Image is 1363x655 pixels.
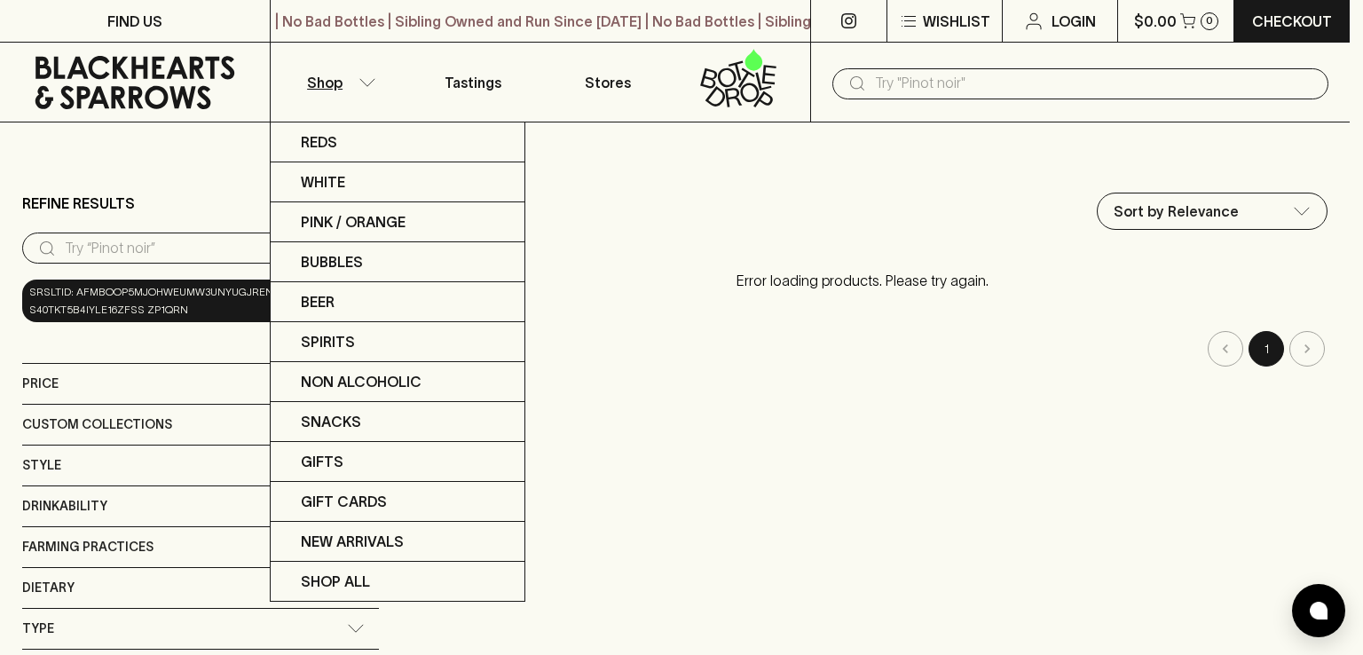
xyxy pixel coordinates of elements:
img: bubble-icon [1310,602,1328,619]
p: New Arrivals [301,531,404,552]
a: Pink / Orange [271,202,524,242]
p: Gifts [301,451,343,472]
p: Bubbles [301,251,363,272]
a: Gift Cards [271,482,524,522]
p: Gift Cards [301,491,387,512]
p: Snacks [301,411,361,432]
a: Bubbles [271,242,524,282]
a: Reds [271,122,524,162]
a: Non Alcoholic [271,362,524,402]
p: Spirits [301,331,355,352]
p: SHOP ALL [301,571,370,592]
p: Pink / Orange [301,211,406,233]
a: New Arrivals [271,522,524,562]
a: Spirits [271,322,524,362]
a: White [271,162,524,202]
a: SHOP ALL [271,562,524,601]
p: Reds [301,131,337,153]
p: Beer [301,291,335,312]
a: Gifts [271,442,524,482]
p: White [301,171,345,193]
a: Beer [271,282,524,322]
p: Non Alcoholic [301,371,422,392]
a: Snacks [271,402,524,442]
